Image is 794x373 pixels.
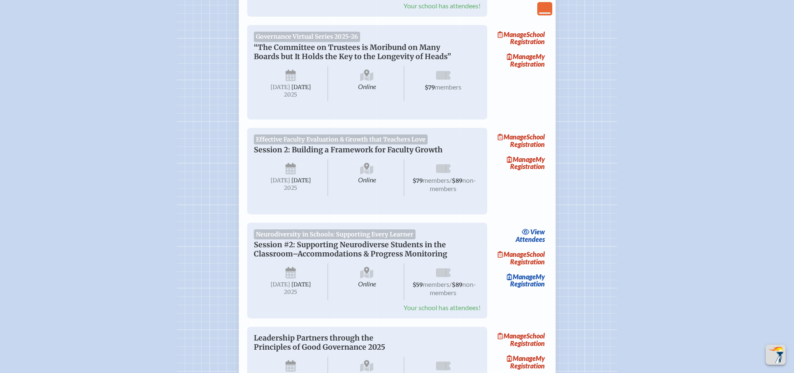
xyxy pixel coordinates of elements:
[423,176,449,184] span: members
[254,32,361,42] span: Governance Virtual Series 2025-26
[291,177,311,184] span: [DATE]
[494,353,547,372] a: ManageMy Registration
[449,176,452,184] span: /
[425,84,435,91] span: $79
[254,229,416,239] span: Neurodiversity in Schools: Supporting Every Learner
[254,134,428,144] span: Effective Faculty Evaluation & Growth that Teachers Love
[452,281,462,288] span: $89
[767,346,784,363] img: To the top
[435,83,461,91] span: members
[330,66,404,101] span: Online
[494,154,547,173] a: ManageMy Registration
[413,281,423,288] span: $59
[507,354,536,362] span: Manage
[452,177,462,184] span: $89
[494,271,547,290] a: ManageMy Registration
[494,249,547,268] a: ManageSchool Registration
[271,177,290,184] span: [DATE]
[254,333,385,352] span: Leadership Partners through the Principles of Good Governance 2025
[494,330,547,349] a: ManageSchool Registration
[260,185,321,191] span: 2025
[494,131,547,150] a: ManageSchool Registration
[403,303,481,311] span: Your school has attendees!
[430,176,476,192] span: non-members
[330,159,404,196] span: Online
[291,84,311,91] span: [DATE]
[260,289,321,295] span: 2025
[260,92,321,98] span: 2025
[507,52,536,60] span: Manage
[498,133,526,141] span: Manage
[413,177,423,184] span: $79
[330,264,404,300] span: Online
[423,280,449,288] span: members
[498,30,526,38] span: Manage
[271,84,290,91] span: [DATE]
[430,280,476,296] span: non-members
[449,280,452,288] span: /
[507,273,536,281] span: Manage
[766,345,786,365] button: Scroll Top
[494,28,547,47] a: ManageSchool Registration
[494,51,547,70] a: ManageMy Registration
[403,2,481,10] span: Your school has attendees!
[271,281,290,288] span: [DATE]
[291,281,311,288] span: [DATE]
[254,43,451,61] span: “The Committee on Trustees is Moribund on Many Boards but It Holds the Key to the Longevity of He...
[498,250,526,258] span: Manage
[530,228,545,236] span: view
[254,145,443,154] span: Session 2: Building a Framework for Faculty Growth
[507,155,536,163] span: Manage
[513,226,547,245] a: viewAttendees
[498,332,526,340] span: Manage
[254,240,447,259] span: Session #2: Supporting Neurodiverse Students in the Classroom–Accommodations & Progress Monitoring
